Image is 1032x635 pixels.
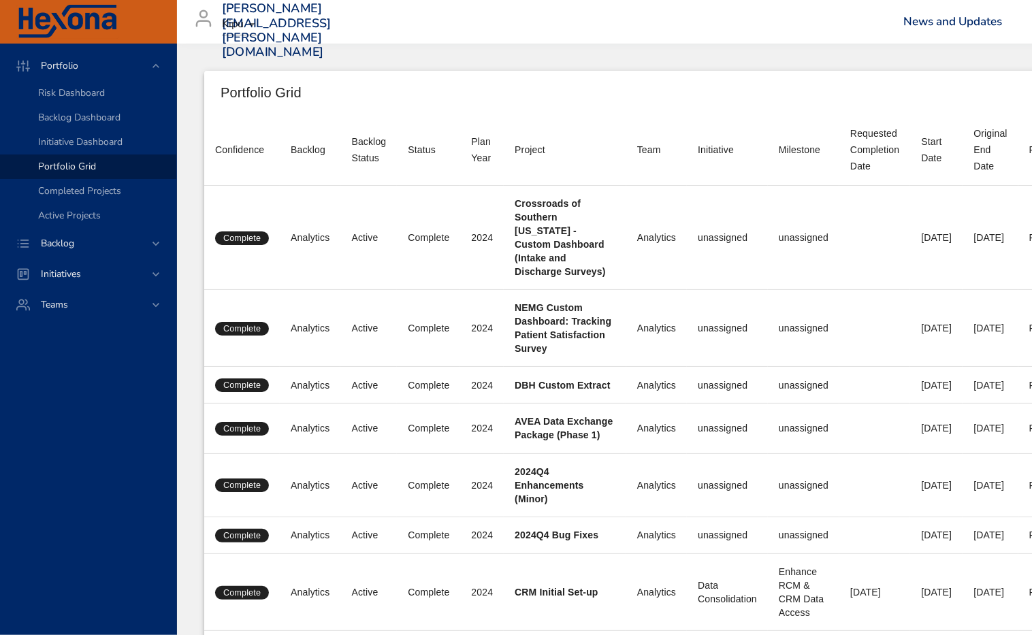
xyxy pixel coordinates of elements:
span: Initiative [698,142,757,158]
b: AVEA Data Exchange Package (Phase 1) [515,416,613,440]
div: Sort [515,142,545,158]
div: unassigned [779,528,828,542]
div: Sort [637,142,661,158]
div: Kipu [222,14,260,35]
div: unassigned [779,378,828,392]
div: Sort [921,133,952,166]
span: Complete [215,232,269,244]
div: 2024 [471,378,493,392]
div: [DATE] [921,421,952,435]
span: Complete [215,530,269,542]
span: Risk Dashboard [38,86,105,99]
div: Analytics [637,478,676,492]
div: Sort [351,133,386,166]
div: Enhance RCM & CRM Data Access [779,565,828,619]
div: unassigned [779,321,828,335]
div: Sort [215,142,264,158]
div: Analytics [637,528,676,542]
div: [DATE] [973,478,1007,492]
div: Active [351,585,386,599]
div: [DATE] [973,231,1007,244]
div: unassigned [779,421,828,435]
div: 2024 [471,321,493,335]
div: Analytics [291,528,329,542]
b: DBH Custom Extract [515,380,610,391]
div: Start Date [921,133,952,166]
div: [DATE] [921,321,952,335]
span: Completed Projects [38,184,121,197]
div: Active [351,528,386,542]
div: Sort [471,133,493,166]
span: Teams [30,298,79,311]
div: Analytics [637,321,676,335]
span: Complete [215,587,269,599]
span: Backlog Dashboard [38,111,120,124]
div: Complete [408,421,449,435]
div: Requested Completion Date [850,125,899,174]
span: Initiative Dashboard [38,135,123,148]
span: Team [637,142,676,158]
span: Initiatives [30,267,92,280]
div: [DATE] [973,528,1007,542]
div: Backlog Status [351,133,386,166]
div: Sort [973,125,1007,174]
div: unassigned [698,528,757,542]
div: Analytics [291,378,329,392]
div: Status [408,142,436,158]
span: Status [408,142,449,158]
div: Analytics [291,421,329,435]
div: Project [515,142,545,158]
div: Analytics [291,231,329,244]
div: Sort [408,142,436,158]
div: [DATE] [921,231,952,244]
img: Hexona [16,5,118,39]
span: Complete [215,379,269,391]
div: unassigned [779,478,828,492]
span: Backlog [291,142,329,158]
div: Complete [408,528,449,542]
div: Active [351,378,386,392]
div: Sort [850,125,899,174]
div: Active [351,231,386,244]
div: Milestone [779,142,820,158]
div: Sort [291,142,325,158]
div: Data Consolidation [698,579,757,606]
div: [DATE] [921,585,952,599]
div: [DATE] [973,378,1007,392]
a: News and Updates [904,14,1003,29]
div: Analytics [291,478,329,492]
div: [DATE] [921,378,952,392]
div: 2024 [471,421,493,435]
div: Complete [408,478,449,492]
div: Complete [408,321,449,335]
span: Complete [215,479,269,491]
span: Plan Year [471,133,493,166]
span: Complete [215,423,269,435]
div: Original End Date [973,125,1007,174]
div: 2024 [471,585,493,599]
div: unassigned [698,478,757,492]
div: Sort [698,142,734,158]
div: [DATE] [921,478,952,492]
div: Analytics [637,585,676,599]
div: Initiative [698,142,734,158]
div: 2024 [471,478,493,492]
div: Active [351,321,386,335]
div: Analytics [637,378,676,392]
div: 2024 [471,231,493,244]
h3: [PERSON_NAME][EMAIL_ADDRESS][PERSON_NAME][DOMAIN_NAME] [222,1,332,60]
div: Analytics [637,421,676,435]
b: NEMG Custom Dashboard: Tracking Patient Satisfaction Survey [515,302,611,354]
div: [DATE] [973,585,1007,599]
div: Complete [408,378,449,392]
div: Analytics [637,231,676,244]
span: Portfolio Grid [38,160,96,173]
div: Analytics [291,321,329,335]
span: Milestone [779,142,828,158]
div: Confidence [215,142,264,158]
b: 2024Q4 Enhancements (Minor) [515,466,583,504]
